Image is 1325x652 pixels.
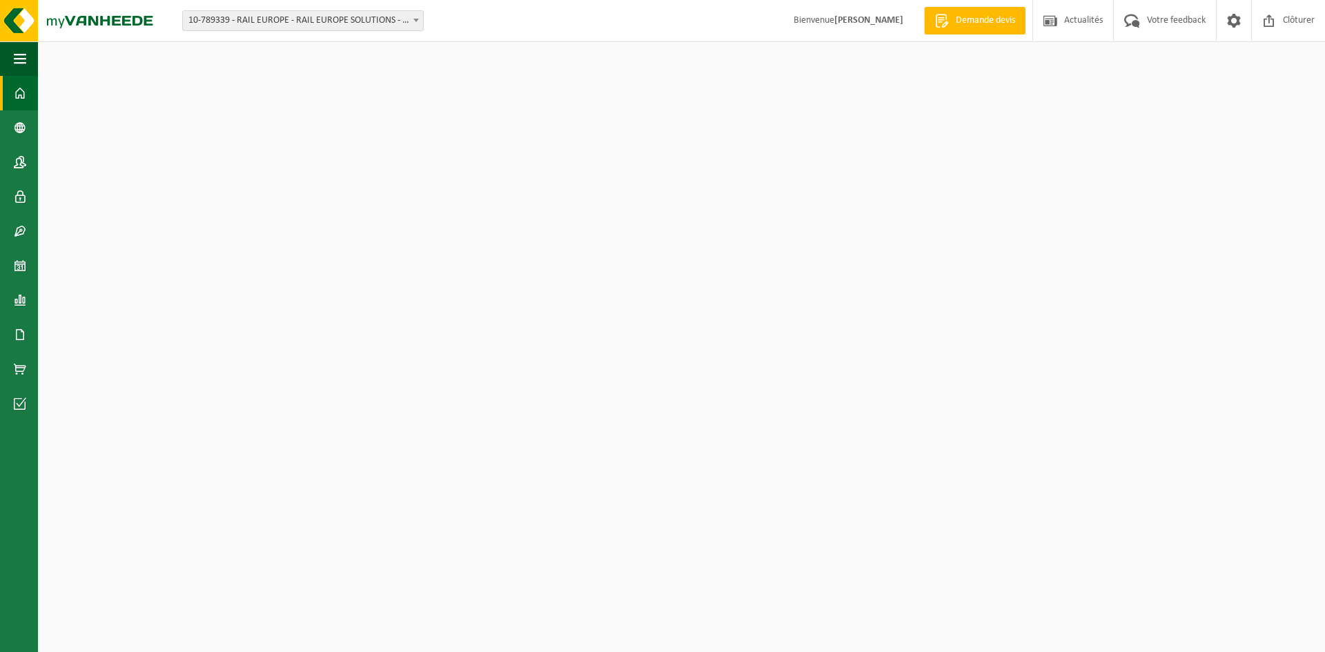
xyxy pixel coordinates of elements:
span: 10-789339 - RAIL EUROPE - RAIL EUROPE SOLUTIONS - MARIEMBOURG [182,10,424,31]
strong: [PERSON_NAME] [834,15,903,26]
a: Demande devis [924,7,1025,34]
iframe: chat widget [7,622,230,652]
span: 10-789339 - RAIL EUROPE - RAIL EUROPE SOLUTIONS - MARIEMBOURG [183,11,423,30]
span: Demande devis [952,14,1019,28]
